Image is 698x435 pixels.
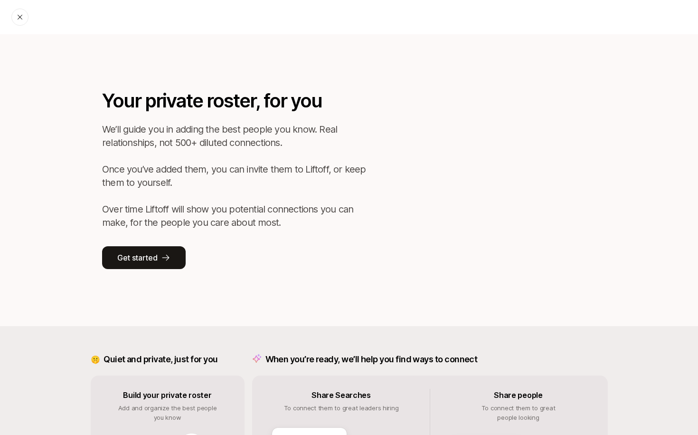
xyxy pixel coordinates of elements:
[118,404,217,421] span: Add and organize the best people you know
[102,123,368,229] p: We’ll guide you in adding the best people you know. Real relationships, not 500+ diluted connecti...
[117,251,157,264] p: Get started
[91,353,100,366] p: 🤫
[104,353,217,366] p: Quiet and private, just for you
[123,389,211,401] p: Build your private roster
[102,87,368,115] p: Your private roster, for you
[102,246,186,269] button: Get started
[311,389,371,401] p: Share Searches
[481,404,556,421] span: To connect them to great people looking
[494,389,542,401] p: Share people
[265,353,478,366] p: When you’re ready, we’ll help you find ways to connect
[284,404,399,412] span: To connect them to great leaders hiring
